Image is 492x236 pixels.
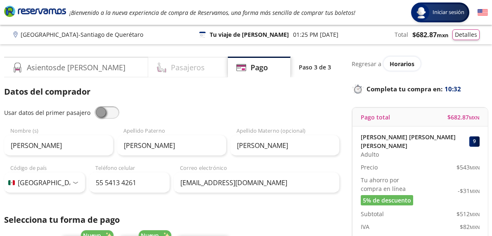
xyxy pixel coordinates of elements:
span: Adulto [361,150,379,159]
p: Subtotal [361,210,384,218]
p: [PERSON_NAME] [PERSON_NAME] [PERSON_NAME] [361,133,467,150]
p: Paso 3 de 3 [299,63,331,72]
p: IVA [361,222,369,231]
a: Brand Logo [4,5,66,20]
h4: Asientos de [PERSON_NAME] [27,62,125,73]
p: Regresar a [352,60,381,68]
button: English [478,7,488,18]
p: Tu ahorro por compra en línea [361,176,420,193]
h4: Pasajeros [171,62,205,73]
i: Brand Logo [4,5,66,17]
iframe: Messagebird Livechat Widget [444,188,484,228]
input: Apellido Materno (opcional) [230,135,339,156]
p: 01:25 PM [DATE] [293,30,338,39]
small: MXN [469,114,480,121]
p: Tu viaje de [PERSON_NAME] [210,30,289,39]
span: $ 682.87 [447,113,480,122]
span: 10:32 [445,84,461,94]
em: ¡Bienvenido a la nueva experiencia de compra de Reservamos, una forma más sencilla de comprar tus... [69,9,355,17]
h4: Pago [251,62,268,73]
span: Usar datos del primer pasajero [4,109,90,117]
p: Datos del comprador [4,86,339,98]
input: Nombre (s) [4,135,113,156]
p: [GEOGRAPHIC_DATA] - Santiago de Querétaro [21,30,143,39]
span: $ 682.87 [412,30,448,40]
span: Horarios [390,60,414,68]
small: MXN [437,31,448,39]
p: Pago total [361,113,390,122]
span: Iniciar sesión [429,8,468,17]
input: Apellido Paterno [117,135,226,156]
img: MX [8,180,15,185]
button: Detalles [452,29,480,40]
input: Correo electrónico [174,172,339,193]
p: Total [395,30,408,39]
input: Teléfono celular [89,172,170,193]
span: 5% de descuento [363,196,411,205]
p: Completa tu compra en : [352,83,488,95]
p: Selecciona tu forma de pago [4,214,339,226]
p: Precio [361,163,378,172]
div: Regresar a ver horarios [352,57,488,71]
div: 9 [469,136,480,147]
span: $ 543 [457,163,480,172]
span: -$ 31 [458,186,480,195]
small: MXN [470,164,480,171]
